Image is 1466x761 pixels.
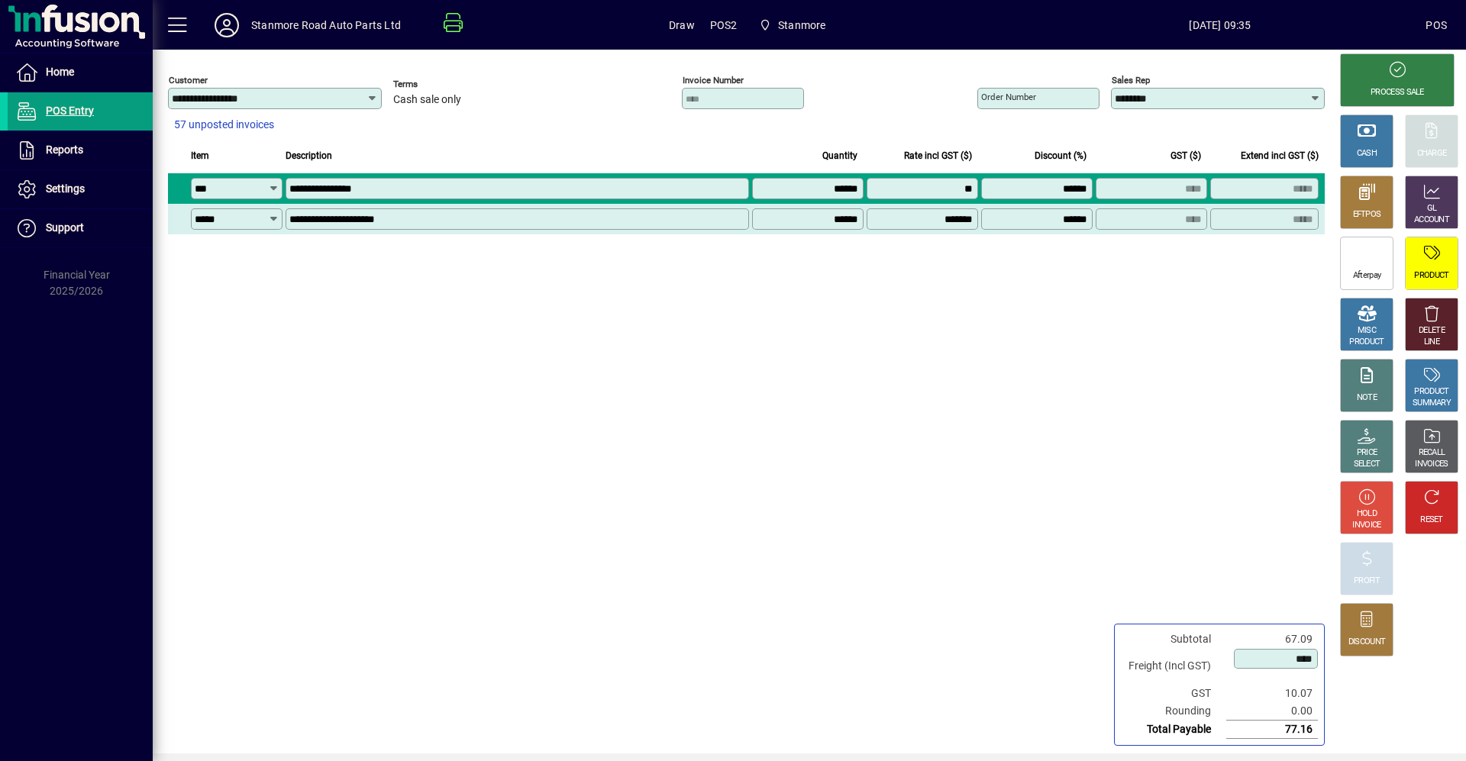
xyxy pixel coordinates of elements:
[1112,75,1150,85] mat-label: Sales rep
[1419,447,1445,459] div: RECALL
[8,131,153,169] a: Reports
[46,66,74,78] span: Home
[1353,270,1380,282] div: Afterpay
[1226,685,1318,702] td: 10.07
[1426,13,1447,37] div: POS
[1357,392,1377,404] div: NOTE
[1417,148,1447,160] div: CHARGE
[1413,398,1451,409] div: SUMMARY
[1371,87,1424,98] div: PROCESS SALE
[1414,386,1448,398] div: PRODUCT
[1121,702,1226,721] td: Rounding
[1357,508,1377,520] div: HOLD
[168,111,280,139] button: 57 unposted invoices
[1226,630,1318,648] td: 67.09
[169,75,208,85] mat-label: Customer
[904,147,972,164] span: Rate incl GST ($)
[1358,325,1376,337] div: MISC
[393,79,485,89] span: Terms
[1241,147,1319,164] span: Extend incl GST ($)
[8,170,153,208] a: Settings
[1420,514,1443,526] div: RESET
[1014,13,1426,37] span: [DATE] 09:35
[393,94,461,106] span: Cash sale only
[753,11,832,39] span: Stanmore
[1171,147,1201,164] span: GST ($)
[46,105,94,117] span: POS Entry
[1424,337,1439,348] div: LINE
[1352,520,1380,531] div: INVOICE
[8,53,153,92] a: Home
[1415,459,1448,470] div: INVOICES
[981,92,1036,102] mat-label: Order number
[1353,209,1381,221] div: EFTPOS
[46,143,83,156] span: Reports
[1354,576,1380,587] div: PROFIT
[1348,637,1385,648] div: DISCOUNT
[778,13,825,37] span: Stanmore
[286,147,332,164] span: Description
[1414,214,1449,226] div: ACCOUNT
[1427,203,1437,214] div: GL
[1357,447,1377,459] div: PRICE
[1414,270,1448,282] div: PRODUCT
[1121,630,1226,648] td: Subtotal
[1357,148,1377,160] div: CASH
[822,147,857,164] span: Quantity
[251,13,401,37] div: Stanmore Road Auto Parts Ltd
[174,117,274,133] span: 57 unposted invoices
[683,75,744,85] mat-label: Invoice number
[8,209,153,247] a: Support
[1354,459,1380,470] div: SELECT
[46,182,85,195] span: Settings
[1226,702,1318,721] td: 0.00
[1349,337,1384,348] div: PRODUCT
[669,13,695,37] span: Draw
[1121,721,1226,739] td: Total Payable
[710,13,738,37] span: POS2
[1035,147,1087,164] span: Discount (%)
[1419,325,1445,337] div: DELETE
[1121,648,1226,685] td: Freight (Incl GST)
[1226,721,1318,739] td: 77.16
[46,221,84,234] span: Support
[191,147,209,164] span: Item
[202,11,251,39] button: Profile
[1121,685,1226,702] td: GST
